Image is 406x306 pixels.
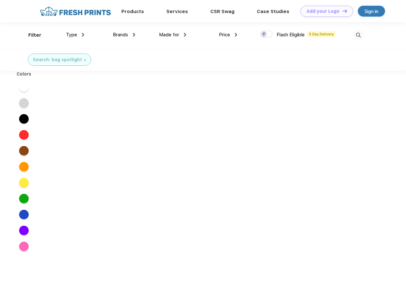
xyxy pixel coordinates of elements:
[84,59,86,61] img: filter_cancel.svg
[113,32,128,38] span: Brands
[184,33,186,37] img: dropdown.png
[33,56,82,63] div: Search: bag spotlight
[38,6,113,17] img: fo%20logo%202.webp
[307,31,336,37] span: 5 Day Delivery
[66,32,77,38] span: Type
[159,32,179,38] span: Made for
[133,33,135,37] img: dropdown.png
[82,33,84,37] img: dropdown.png
[343,9,347,13] img: DT
[12,71,36,77] div: Colors
[358,6,385,17] a: Sign in
[353,30,364,40] img: desktop_search.svg
[235,33,237,37] img: dropdown.png
[28,32,41,39] div: Filter
[365,8,378,15] div: Sign in
[277,32,305,38] span: Flash Eligible
[121,9,144,14] a: Products
[307,9,339,14] div: Add your Logo
[219,32,230,38] span: Price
